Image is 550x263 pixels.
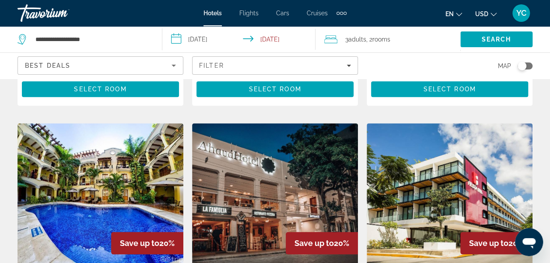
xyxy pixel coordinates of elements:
[120,239,159,248] span: Save up to
[423,86,476,93] span: Select Room
[203,10,222,17] a: Hotels
[192,56,358,75] button: Filters
[345,33,366,45] span: 3
[239,10,259,17] a: Flights
[516,9,526,17] span: YC
[469,239,508,248] span: Save up to
[445,7,462,20] button: Change language
[371,83,528,93] a: Select Room
[315,26,460,52] button: Travelers: 3 adults, 0 children
[286,232,358,254] div: 20%
[307,10,328,17] a: Cruises
[22,83,179,93] a: Select Room
[460,31,532,47] button: Search
[445,10,454,17] span: en
[196,83,354,93] a: Select Room
[510,4,532,22] button: User Menu
[372,36,390,43] span: rooms
[475,7,497,20] button: Change currency
[25,62,70,69] span: Best Deals
[35,33,149,46] input: Search hotel destination
[367,123,532,263] img: Fiesta Inn Playa del Carmen
[482,36,511,43] span: Search
[498,60,511,72] span: Map
[460,232,532,254] div: 20%
[162,26,316,52] button: Select check in and out date
[74,86,126,93] span: Select Room
[18,123,183,263] img: Hacienda Real del Caribe Hotel
[199,62,224,69] span: Filter
[371,81,528,97] button: Select Room
[366,33,390,45] span: , 2
[111,232,183,254] div: 20%
[25,60,176,71] mat-select: Sort by
[196,81,354,97] button: Select Room
[511,62,532,70] button: Toggle map
[18,2,105,24] a: Travorium
[192,123,358,263] img: Ahava Hotel
[249,86,301,93] span: Select Room
[475,10,488,17] span: USD
[22,81,179,97] button: Select Room
[515,228,543,256] iframe: Button to launch messaging window
[348,36,366,43] span: Adults
[276,10,289,17] a: Cars
[294,239,334,248] span: Save up to
[336,6,347,20] button: Extra navigation items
